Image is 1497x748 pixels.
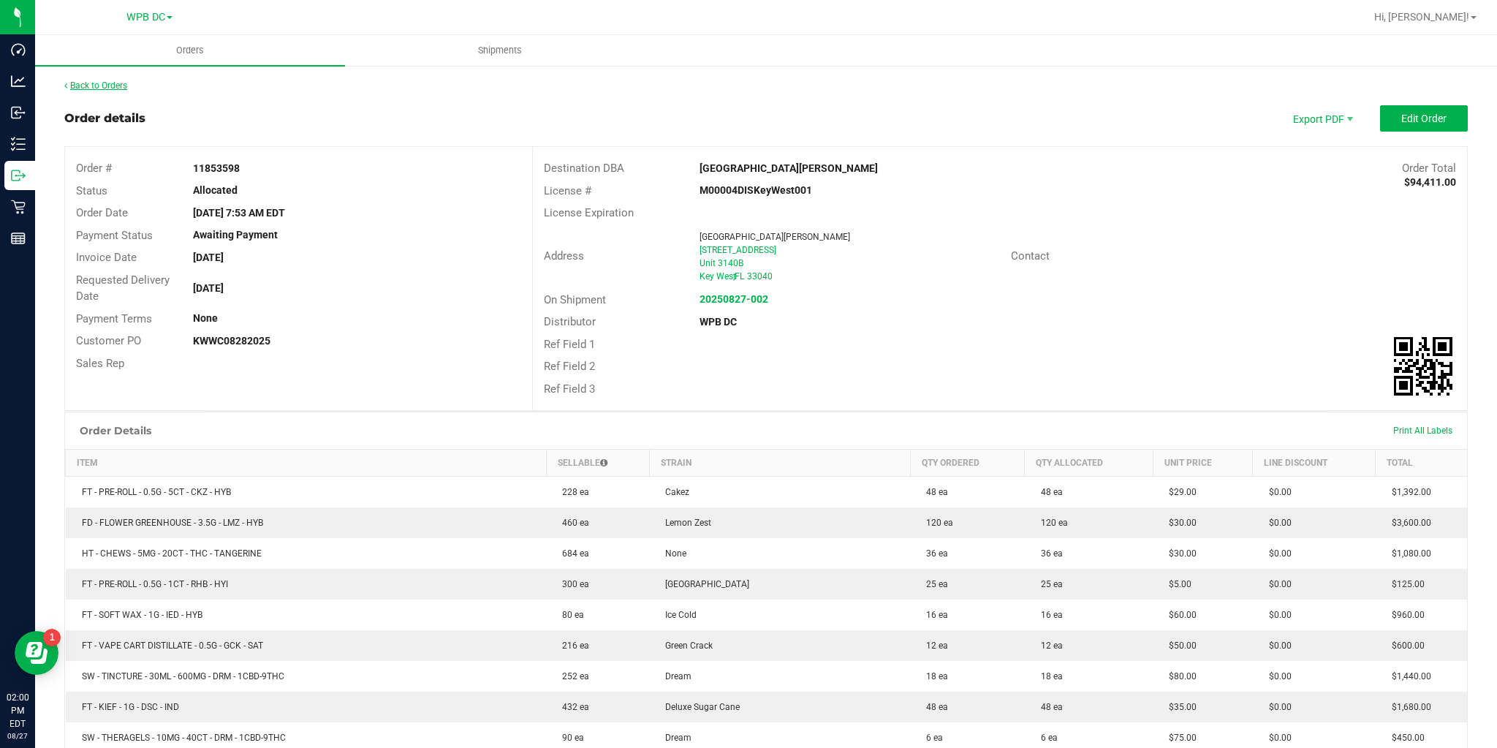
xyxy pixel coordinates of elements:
[76,357,124,370] span: Sales Rep
[1253,450,1376,477] th: Line Discount
[75,518,263,528] span: FD - FLOWER GREENHOUSE - 3.5G - LMZ - HYB
[919,518,953,528] span: 120 ea
[66,450,547,477] th: Item
[1262,733,1292,743] span: $0.00
[919,487,948,497] span: 48 ea
[76,334,141,347] span: Customer PO
[156,44,224,57] span: Orders
[7,691,29,730] p: 02:00 PM EDT
[75,610,202,620] span: FT - SOFT WAX - 1G - IED - HYB
[1374,11,1469,23] span: Hi, [PERSON_NAME]!
[1384,518,1431,528] span: $3,600.00
[193,282,224,294] strong: [DATE]
[1034,733,1058,743] span: 6 ea
[1034,579,1063,589] span: 25 ea
[1034,487,1063,497] span: 48 ea
[658,641,713,651] span: Green Crack
[700,245,776,255] span: [STREET_ADDRESS]
[658,702,740,712] span: Deluxe Sugar Cane
[458,44,542,57] span: Shipments
[75,487,231,497] span: FT - PRE-ROLL - 0.5G - 5CT - CKZ - HYB
[658,671,691,681] span: Dream
[700,293,768,305] strong: 20250827-002
[544,382,595,396] span: Ref Field 3
[75,671,284,681] span: SW - TINCTURE - 30ML - 600MG - DRM - 1CBD-9THC
[658,579,749,589] span: [GEOGRAPHIC_DATA]
[1161,548,1197,559] span: $30.00
[1384,579,1425,589] span: $125.00
[193,162,240,174] strong: 11853598
[544,162,624,175] span: Destination DBA
[193,229,278,241] strong: Awaiting Payment
[1262,610,1292,620] span: $0.00
[544,249,584,262] span: Address
[544,338,595,351] span: Ref Field 1
[1262,518,1292,528] span: $0.00
[345,35,655,66] a: Shipments
[1034,610,1063,620] span: 16 ea
[919,702,948,712] span: 48 ea
[1384,641,1425,651] span: $600.00
[35,35,345,66] a: Orders
[1384,671,1431,681] span: $1,440.00
[11,137,26,151] inline-svg: Inventory
[1394,337,1452,396] qrcode: 11853598
[733,271,735,282] span: ,
[64,80,127,91] a: Back to Orders
[1262,671,1292,681] span: $0.00
[555,548,589,559] span: 684 ea
[1034,702,1063,712] span: 48 ea
[1384,610,1425,620] span: $960.00
[700,316,737,328] strong: WPB DC
[11,105,26,120] inline-svg: Inbound
[700,258,743,268] span: Unit 3140B
[919,610,948,620] span: 16 ea
[1153,450,1253,477] th: Unit Price
[1393,426,1452,436] span: Print All Labels
[555,579,589,589] span: 300 ea
[658,548,686,559] span: None
[11,42,26,57] inline-svg: Dashboard
[544,315,596,328] span: Distributor
[11,168,26,183] inline-svg: Outbound
[11,231,26,246] inline-svg: Reports
[1380,105,1468,132] button: Edit Order
[658,487,689,497] span: Cakez
[1402,162,1456,175] span: Order Total
[1034,671,1063,681] span: 18 ea
[1278,105,1365,132] li: Export PDF
[76,273,170,303] span: Requested Delivery Date
[546,450,649,477] th: Sellable
[658,733,691,743] span: Dream
[43,629,61,646] iframe: Resource center unread badge
[193,184,238,196] strong: Allocated
[1161,487,1197,497] span: $29.00
[193,207,285,219] strong: [DATE] 7:53 AM EDT
[747,271,773,282] span: 33040
[75,548,262,559] span: HT - CHEWS - 5MG - 20CT - THC - TANGERINE
[11,200,26,214] inline-svg: Retail
[700,162,878,174] strong: [GEOGRAPHIC_DATA][PERSON_NAME]
[555,733,584,743] span: 90 ea
[76,206,128,219] span: Order Date
[544,360,595,373] span: Ref Field 2
[1262,702,1292,712] span: $0.00
[1161,733,1197,743] span: $75.00
[544,206,634,219] span: License Expiration
[658,518,711,528] span: Lemon Zest
[658,610,697,620] span: Ice Cold
[649,450,910,477] th: Strain
[15,631,58,675] iframe: Resource center
[11,74,26,88] inline-svg: Analytics
[919,579,948,589] span: 25 ea
[75,702,179,712] span: FT - KIEF - 1G - DSC - IND
[735,271,744,282] span: FL
[1376,450,1467,477] th: Total
[910,450,1025,477] th: Qty Ordered
[1384,548,1431,559] span: $1,080.00
[555,610,584,620] span: 80 ea
[544,293,606,306] span: On Shipment
[1401,113,1447,124] span: Edit Order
